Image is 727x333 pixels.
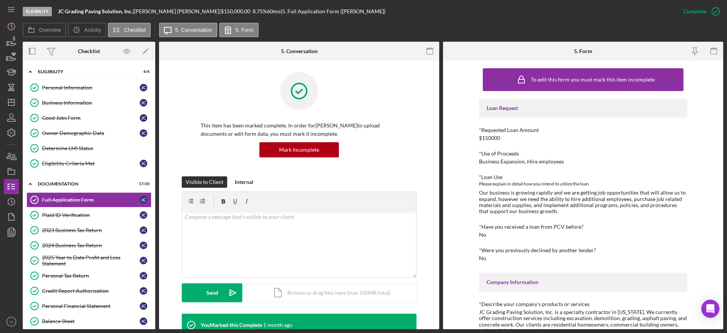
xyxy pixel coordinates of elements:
div: Credit Report Authorization [42,288,140,294]
div: J C [140,302,147,310]
div: J C [140,317,147,325]
div: Plaid ID Verification [42,212,140,218]
a: Eligibility Criteria MetJC [27,156,151,171]
text: YA [9,320,14,324]
label: Activity [84,27,101,33]
a: Business InformationJC [27,95,151,110]
div: Eligibility [23,7,52,16]
a: 2025 Year to Date Profit and Loss StatementJC [27,253,151,268]
div: 6 / 6 [136,69,150,74]
div: No [479,232,486,238]
div: Personal Tax Return [42,273,140,279]
div: | 5. Full Application Form ([PERSON_NAME]) [281,8,385,14]
a: Balance SheetJC [27,314,151,329]
div: 2024 Business Tax Return [42,242,140,248]
label: 5. Conversation [175,27,212,33]
div: J C [140,272,147,280]
div: Our business is growing rapidly and we are getting job opportunities that will allow us to expand... [479,190,687,214]
div: *Describe your company's products or services [479,301,687,307]
a: 2023 Business Tax ReturnJC [27,223,151,238]
div: Send [206,283,218,302]
a: Full Application FormJC [27,192,151,207]
div: Please explain in detail how you intend to utilize the loan. [479,180,687,188]
div: Business Information [42,100,140,106]
button: Visible to Client [182,176,227,188]
div: Owner Demographic Data [42,130,140,136]
div: J C [140,114,147,122]
button: Complete [676,4,723,19]
div: J C [140,129,147,137]
button: Checklist [108,23,151,37]
div: J C [140,242,147,249]
div: No [479,255,486,261]
div: Documentation [38,182,131,186]
a: Personal Financial StatementJC [27,298,151,314]
div: J C [140,287,147,295]
button: Mark Incomplete [259,142,339,157]
div: 8.75 % [253,8,267,14]
a: Good Jobs FormJC [27,110,151,126]
button: Overview [23,23,66,37]
div: *Loan Use [479,174,687,180]
button: Internal [231,176,257,188]
div: 60 mo [267,8,281,14]
div: Balance Sheet [42,318,140,324]
a: Personal InformationJC [27,80,151,95]
div: Personal Financial Statement [42,303,140,309]
div: J C [140,257,147,264]
div: Company Information [487,279,680,285]
b: JC Grading Paving Solution, Inc. [58,8,133,14]
div: J C [140,99,147,107]
div: Eligibility [38,69,131,74]
div: Checklist [78,48,100,54]
div: Full Application Form [42,197,140,203]
div: J C [140,226,147,234]
button: 5. Conversation [159,23,217,37]
button: Send [182,283,242,302]
button: 5. Form [219,23,259,37]
div: *Have you received a loan from PCV before? [479,224,687,230]
div: Loan Request [487,105,680,111]
div: Internal [235,176,253,188]
a: Owner Demographic DataJC [27,126,151,141]
div: To edit this form you must mark this item incomplete [531,77,655,83]
div: J C [140,84,147,91]
div: Mark Incomplete [279,142,319,157]
time: 2025-07-21 21:22 [263,322,292,328]
div: J C [140,211,147,219]
a: Determine LMI Status [27,141,151,156]
div: [PERSON_NAME] [PERSON_NAME] | [134,8,221,14]
div: $150000 [479,135,500,141]
div: 5. Form [574,48,592,54]
div: *Use of Proceeds [479,151,687,157]
div: J C [140,196,147,204]
a: 2024 Business Tax ReturnJC [27,238,151,253]
div: Good Jobs Form [42,115,140,121]
button: YA [4,314,19,329]
label: Checklist [124,27,146,33]
div: | [58,8,134,14]
label: 5. Form [236,27,254,33]
div: *Were you previously declined by another lender? [479,247,687,253]
a: Plaid ID VerificationJC [27,207,151,223]
div: Open Intercom Messenger [701,300,719,318]
div: 17 / 20 [136,182,150,186]
div: Complete [683,4,706,19]
div: 5. Conversation [281,48,318,54]
div: 2023 Business Tax Return [42,227,140,233]
a: Credit Report AuthorizationJC [27,283,151,298]
div: J C [140,160,147,167]
label: Overview [39,27,61,33]
div: Eligibility Criteria Met [42,160,140,166]
div: Determine LMI Status [42,145,151,151]
a: Personal Tax ReturnJC [27,268,151,283]
p: This item has been marked complete. In order for [PERSON_NAME] to upload documents or edit form d... [201,121,398,138]
div: $150,000.00 [221,8,253,14]
div: Personal Information [42,85,140,91]
button: Activity [68,23,106,37]
div: You Marked this Complete [201,322,262,328]
div: 2025 Year to Date Profit and Loss Statement [42,254,140,267]
div: Business Expansion, Hire employees [479,159,564,165]
div: *Requested Loan Amount [479,127,687,133]
div: Visible to Client [186,176,223,188]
